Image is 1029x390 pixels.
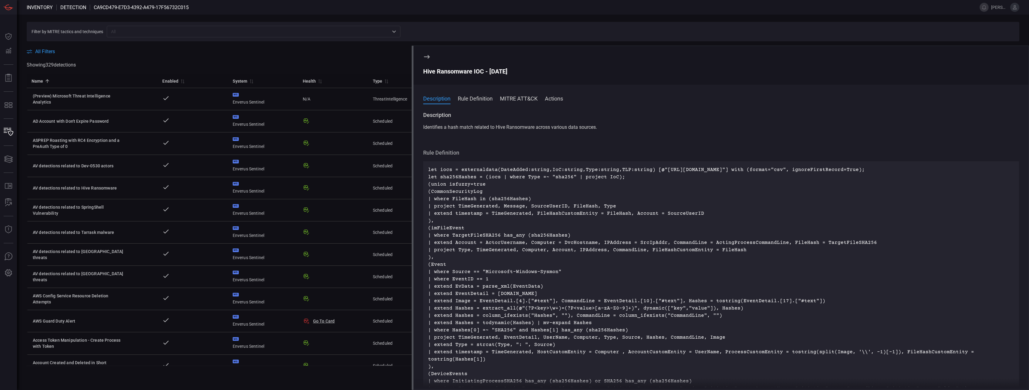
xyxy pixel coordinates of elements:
[233,248,293,261] div: Enverus Sentinel
[33,93,124,105] div: (Preview) Microsoft Threat Intelligence Analytics
[233,93,239,97] div: MS
[27,62,76,68] span: Showing 329 detection s
[35,49,55,54] span: All Filters
[33,318,124,324] div: AWS Guard Duty Alert
[233,182,239,186] div: MS
[233,360,239,363] div: MS
[423,149,1019,156] div: Rule Definition
[1,222,16,237] button: Threat Intelligence
[1,98,16,112] button: MITRE - Detection Posture
[33,337,124,349] div: Access Token Manipulation - Create Process with Token
[233,115,293,127] div: Enverus Sentinel
[1,44,16,58] button: Detections
[423,124,597,130] span: Identifies a hash match related to Hive Ransomware across various data sources.
[233,204,293,216] div: Enverus Sentinel
[373,185,433,191] div: Scheduled
[33,137,124,149] div: ASPREP Roasting with RC4 Encryption and a PreAuth Type of 0
[500,94,538,102] button: MITRE ATT&CK
[373,77,383,85] div: Type
[233,293,293,305] div: Enverus Sentinel
[233,226,293,238] div: Enverus Sentinel
[233,360,293,372] div: Enverus Sentinel
[33,293,124,305] div: AWS Config Service Resource Deletion Attempts
[303,77,316,85] div: Health
[373,296,433,302] div: Scheduled
[33,118,124,124] div: AD Account with Don't Expire Password
[373,340,433,346] div: Scheduled
[43,78,51,84] span: Sorted by Name ascending
[423,68,1019,75] div: Hive Ransomware IOC - July 2022
[303,96,310,102] span: N/A
[423,111,1019,119] div: Description
[32,77,43,85] div: Name
[373,163,433,169] div: Scheduled
[233,160,239,163] div: MS
[373,118,433,124] div: Scheduled
[33,271,124,283] div: AV detections related to Ukraine threats
[1,71,16,85] button: Reports
[233,293,239,296] div: MS
[109,28,389,35] input: All
[458,94,493,102] button: Rule Definition
[60,5,86,10] span: Detection
[316,78,323,84] span: Sort by Health ascending
[233,77,248,85] div: System
[233,137,239,141] div: MS
[373,96,433,102] div: ThreatIntelligence
[32,29,103,34] span: Filter by MITRE tactics and techniques
[233,160,293,172] div: Enverus Sentinel
[233,182,293,194] div: Enverus Sentinel
[33,204,124,216] div: AV detections related to SpringShell Vulnerability
[373,363,433,369] div: Scheduled
[1,29,16,44] button: Dashboard
[1,249,16,264] button: Ask Us A Question
[373,274,433,280] div: Scheduled
[33,229,124,235] div: AV detections related to Tarrask malware
[233,337,293,349] div: Enverus Sentinel
[313,318,335,324] button: Go To Card
[248,78,255,84] span: Sort by System ascending
[33,360,124,372] div: Account Created and Deleted in Short Timeframe
[233,315,239,319] div: MS
[233,271,239,274] div: MS
[423,94,450,102] button: Description
[94,5,189,10] span: Ca9cd479-e7d3-4392-a479-17f56732c015
[1,152,16,166] button: Cards
[1,179,16,193] button: Rule Catalog
[1,125,16,139] button: Inventory
[233,337,239,341] div: MS
[373,318,433,324] div: Scheduled
[233,271,293,283] div: Enverus Sentinel
[233,115,239,119] div: MS
[233,204,239,208] div: MS
[1,266,16,280] button: Preferences
[233,137,293,149] div: Enverus Sentinel
[162,77,178,85] div: Enabled
[233,93,293,105] div: Enverus Sentinel
[233,226,239,230] div: MS
[390,27,398,36] button: Open
[545,94,563,102] button: Actions
[373,207,433,213] div: Scheduled
[373,251,433,258] div: Scheduled
[233,248,239,252] div: MS
[27,49,55,54] button: All Filters
[179,78,186,84] span: Sort by Enabled descending
[27,5,53,10] span: Inventory
[33,185,124,191] div: AV detections related to Hive Ransomware
[233,315,293,327] div: Enverus Sentinel
[33,248,124,261] div: AV detections related to Ukraine threats
[991,5,1008,10] span: [PERSON_NAME].[PERSON_NAME]
[373,229,433,235] div: Scheduled
[383,78,390,84] span: Sort by Type ascending
[33,163,124,169] div: AV detections related to Dev-0530 actors
[373,140,433,146] div: Scheduled
[1,195,16,210] button: ALERT ANALYSIS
